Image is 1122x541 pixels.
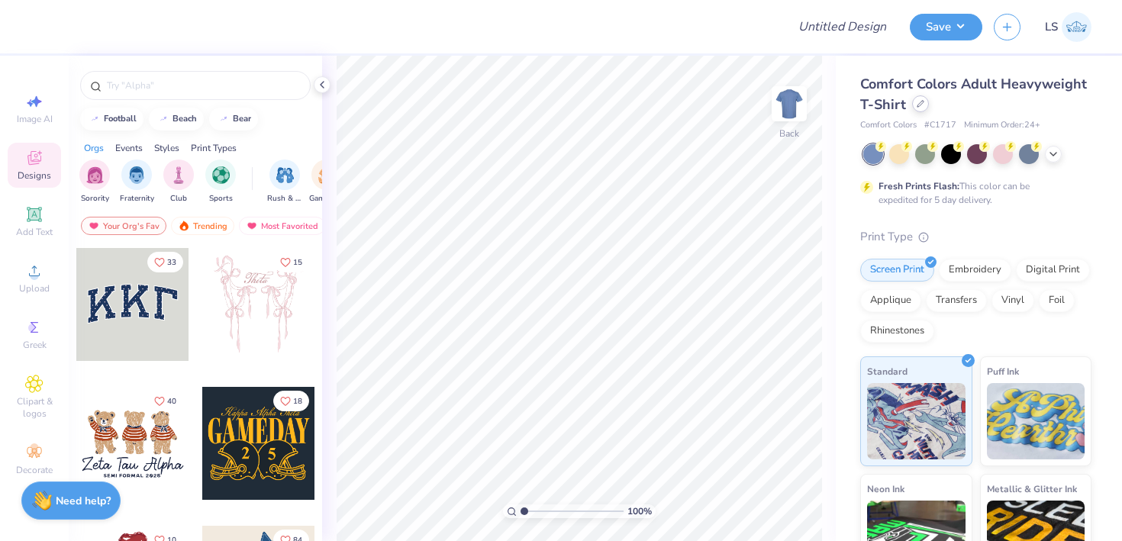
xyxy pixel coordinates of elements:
[88,221,100,231] img: most_fav.gif
[987,481,1077,497] span: Metallic & Glitter Ink
[163,159,194,204] button: filter button
[19,282,50,295] span: Upload
[115,141,143,155] div: Events
[8,395,61,420] span: Clipart & logos
[105,78,301,93] input: Try "Alpha"
[212,166,230,184] img: Sports Image
[1016,259,1090,282] div: Digital Print
[147,391,183,411] button: Like
[128,166,145,184] img: Fraternity Image
[86,166,104,184] img: Sorority Image
[867,363,908,379] span: Standard
[120,159,154,204] button: filter button
[779,127,799,140] div: Back
[987,383,1085,459] img: Puff Ink
[1039,289,1075,312] div: Foil
[218,114,230,124] img: trend_line.gif
[267,159,302,204] button: filter button
[80,108,143,130] button: football
[170,193,187,204] span: Club
[774,89,804,119] img: Back
[79,159,110,204] button: filter button
[81,193,109,204] span: Sorority
[309,193,344,204] span: Game Day
[860,289,921,312] div: Applique
[167,259,176,266] span: 33
[991,289,1034,312] div: Vinyl
[860,119,917,132] span: Comfort Colors
[209,193,233,204] span: Sports
[84,141,104,155] div: Orgs
[56,494,111,508] strong: Need help?
[171,217,234,235] div: Trending
[924,119,956,132] span: # C1717
[149,108,204,130] button: beach
[939,259,1011,282] div: Embroidery
[246,221,258,231] img: most_fav.gif
[276,166,294,184] img: Rush & Bid Image
[267,159,302,204] div: filter for Rush & Bid
[273,391,309,411] button: Like
[239,217,325,235] div: Most Favorited
[79,159,110,204] div: filter for Sorority
[205,159,236,204] div: filter for Sports
[926,289,987,312] div: Transfers
[910,14,982,40] button: Save
[860,259,934,282] div: Screen Print
[860,75,1087,114] span: Comfort Colors Adult Heavyweight T-Shirt
[81,217,166,235] div: Your Org's Fav
[309,159,344,204] div: filter for Game Day
[147,252,183,272] button: Like
[205,159,236,204] button: filter button
[309,159,344,204] button: filter button
[17,113,53,125] span: Image AI
[273,252,309,272] button: Like
[157,114,169,124] img: trend_line.gif
[867,481,904,497] span: Neon Ink
[987,363,1019,379] span: Puff Ink
[120,159,154,204] div: filter for Fraternity
[879,179,1066,207] div: This color can be expedited for 5 day delivery.
[104,114,137,123] div: football
[860,320,934,343] div: Rhinestones
[786,11,898,42] input: Untitled Design
[18,169,51,182] span: Designs
[170,166,187,184] img: Club Image
[120,193,154,204] span: Fraternity
[964,119,1040,132] span: Minimum Order: 24 +
[293,398,302,405] span: 18
[167,398,176,405] span: 40
[89,114,101,124] img: trend_line.gif
[163,159,194,204] div: filter for Club
[627,504,652,518] span: 100 %
[178,221,190,231] img: trending.gif
[293,259,302,266] span: 15
[233,114,251,123] div: bear
[860,228,1091,246] div: Print Type
[191,141,237,155] div: Print Types
[209,108,258,130] button: bear
[16,464,53,476] span: Decorate
[23,339,47,351] span: Greek
[172,114,197,123] div: beach
[879,180,959,192] strong: Fresh Prints Flash:
[1045,18,1058,36] span: LS
[267,193,302,204] span: Rush & Bid
[16,226,53,238] span: Add Text
[1045,12,1091,42] a: LS
[867,383,966,459] img: Standard
[318,166,336,184] img: Game Day Image
[1062,12,1091,42] img: Lakshmi Suresh Ambati
[154,141,179,155] div: Styles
